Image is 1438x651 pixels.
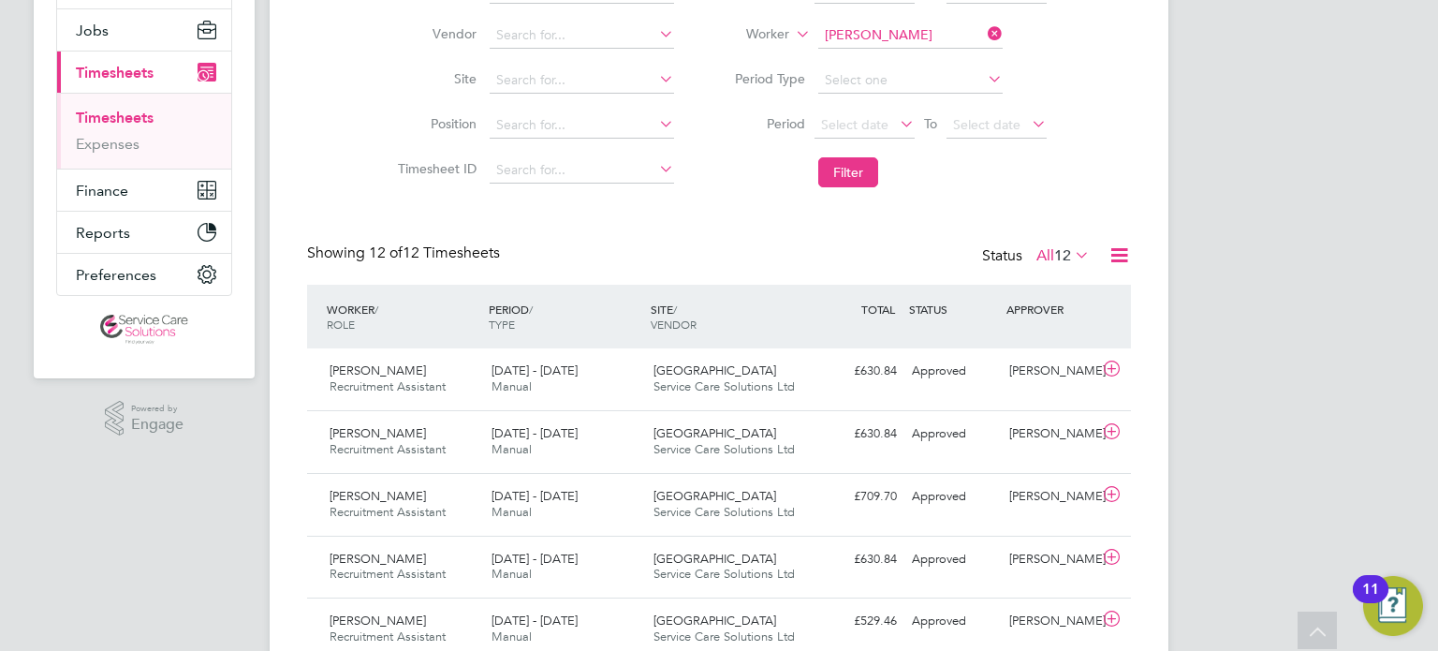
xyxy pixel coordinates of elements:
input: Search for... [490,112,674,139]
span: Service Care Solutions Ltd [653,566,795,582]
label: Position [392,115,477,132]
div: Approved [904,606,1002,637]
div: [PERSON_NAME] [1002,419,1099,450]
button: Preferences [57,254,231,295]
input: Select one [818,67,1003,94]
span: 12 Timesheets [369,244,500,262]
a: Timesheets [76,109,154,126]
div: Approved [904,481,1002,512]
div: Approved [904,419,1002,450]
span: Preferences [76,266,156,284]
span: Select date [821,116,888,133]
input: Search for... [818,22,1003,49]
div: 11 [1362,589,1379,614]
button: Reports [57,212,231,253]
div: £630.84 [807,356,904,387]
a: Go to home page [56,315,232,345]
span: [PERSON_NAME] [330,425,426,441]
div: WORKER [322,292,484,341]
span: [DATE] - [DATE] [492,362,578,378]
label: All [1036,246,1090,265]
span: Recruitment Assistant [330,504,446,520]
span: Service Care Solutions Ltd [653,378,795,394]
div: Status [982,244,1093,270]
span: Reports [76,224,130,242]
span: [PERSON_NAME] [330,551,426,567]
span: Finance [76,182,128,200]
input: Search for... [490,22,674,49]
label: Period [721,115,805,132]
div: Approved [904,356,1002,387]
span: Timesheets [76,64,154,81]
span: Manual [492,441,532,457]
div: [PERSON_NAME] [1002,481,1099,512]
span: Service Care Solutions Ltd [653,504,795,520]
span: Service Care Solutions Ltd [653,629,795,644]
div: [PERSON_NAME] [1002,356,1099,387]
div: Showing [307,244,504,263]
span: 12 of [369,244,403,262]
span: [PERSON_NAME] [330,613,426,629]
input: Search for... [490,157,674,184]
span: [GEOGRAPHIC_DATA] [653,488,776,504]
span: [GEOGRAPHIC_DATA] [653,425,776,441]
div: Timesheets [57,93,231,169]
label: Period Type [721,70,805,87]
span: Recruitment Assistant [330,566,446,582]
div: £529.46 [807,606,904,637]
div: £709.70 [807,481,904,512]
span: [GEOGRAPHIC_DATA] [653,551,776,567]
div: STATUS [904,292,1002,326]
span: TYPE [489,317,515,332]
div: £630.84 [807,544,904,575]
span: To [918,111,943,136]
button: Timesheets [57,52,231,93]
span: Recruitment Assistant [330,441,446,457]
span: Manual [492,378,532,394]
button: Filter [818,157,878,187]
span: / [529,302,533,317]
span: Jobs [76,22,109,39]
label: Site [392,70,477,87]
span: TOTAL [861,302,895,317]
div: Approved [904,544,1002,575]
div: SITE [646,292,808,341]
span: Manual [492,629,532,644]
span: Service Care Solutions Ltd [653,441,795,457]
img: servicecare-logo-retina.png [100,315,188,345]
span: [PERSON_NAME] [330,362,426,378]
span: 12 [1054,246,1071,265]
a: Powered byEngage [105,401,184,436]
span: / [374,302,378,317]
span: [DATE] - [DATE] [492,488,578,504]
span: [GEOGRAPHIC_DATA] [653,613,776,629]
span: Recruitment Assistant [330,629,446,644]
span: [DATE] - [DATE] [492,613,578,629]
span: Powered by [131,401,183,417]
label: Timesheet ID [392,160,477,177]
label: Vendor [392,25,477,42]
span: [DATE] - [DATE] [492,551,578,567]
button: Jobs [57,9,231,51]
input: Search for... [490,67,674,94]
div: £630.84 [807,419,904,450]
label: Worker [705,25,789,44]
span: [DATE] - [DATE] [492,425,578,441]
span: Engage [131,417,183,433]
button: Open Resource Center, 11 new notifications [1363,576,1423,636]
div: APPROVER [1002,292,1099,326]
span: ROLE [327,317,355,332]
span: VENDOR [651,317,697,332]
div: [PERSON_NAME] [1002,544,1099,575]
span: Manual [492,504,532,520]
span: / [673,302,677,317]
button: Finance [57,170,231,211]
span: [PERSON_NAME] [330,488,426,504]
a: Expenses [76,135,139,153]
span: Manual [492,566,532,582]
div: [PERSON_NAME] [1002,606,1099,637]
div: PERIOD [484,292,646,341]
span: Recruitment Assistant [330,378,446,394]
span: [GEOGRAPHIC_DATA] [653,362,776,378]
span: Select date [953,116,1020,133]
